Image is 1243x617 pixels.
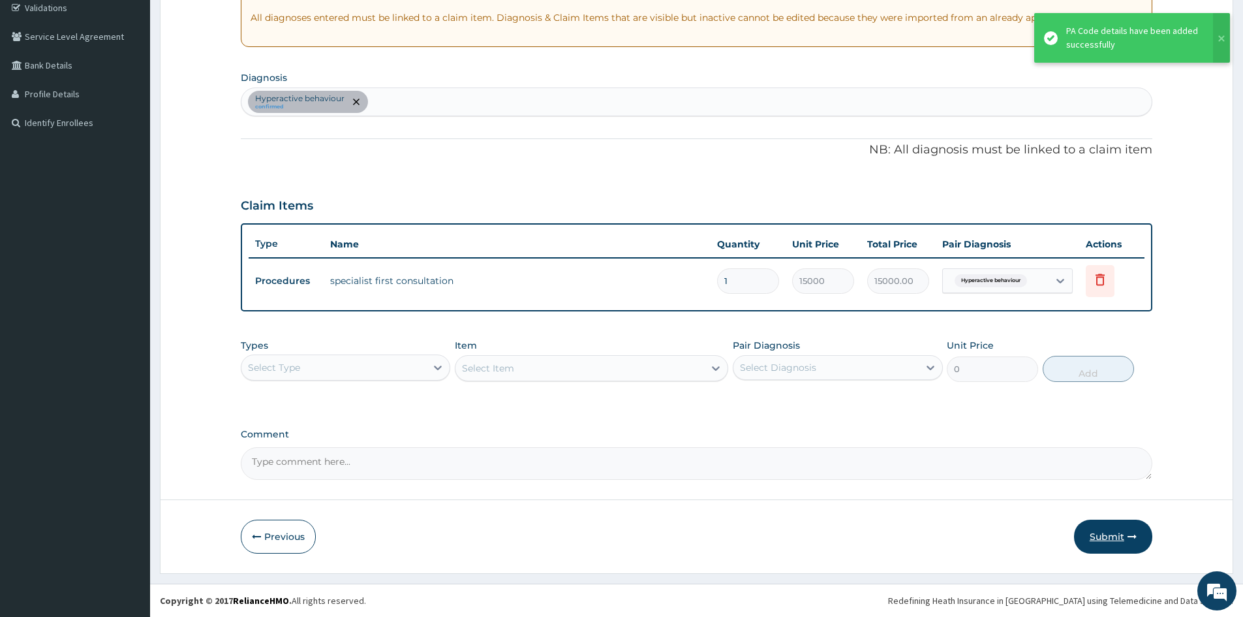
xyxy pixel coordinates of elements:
th: Total Price [861,231,936,257]
div: Select Type [248,361,300,374]
label: Unit Price [947,339,994,352]
div: Chat with us now [68,73,219,90]
span: We're online! [76,165,180,296]
button: Previous [241,520,316,554]
div: PA Code details have been added successfully [1066,24,1201,52]
label: Diagnosis [241,71,287,84]
th: Unit Price [786,231,861,257]
span: remove selection option [350,96,362,108]
footer: All rights reserved. [150,584,1243,617]
div: Minimize live chat window [214,7,245,38]
td: Procedures [249,269,324,293]
button: Submit [1074,520,1152,554]
th: Pair Diagnosis [936,231,1079,257]
div: Select Diagnosis [740,361,816,374]
th: Type [249,232,324,256]
td: specialist first consultation [324,268,711,294]
label: Pair Diagnosis [733,339,800,352]
span: Hyperactive behaviour [955,274,1027,287]
p: NB: All diagnosis must be linked to a claim item [241,142,1152,159]
label: Types [241,340,268,351]
p: Hyperactive behaviour [255,93,345,104]
textarea: Type your message and hit 'Enter' [7,356,249,402]
th: Quantity [711,231,786,257]
a: RelianceHMO [233,595,289,607]
small: confirmed [255,104,345,110]
th: Name [324,231,711,257]
button: Add [1043,356,1134,382]
h3: Claim Items [241,199,313,214]
label: Item [455,339,477,352]
label: Comment [241,429,1152,440]
strong: Copyright © 2017 . [160,595,292,607]
th: Actions [1079,231,1144,257]
img: d_794563401_company_1708531726252_794563401 [24,65,53,98]
div: Redefining Heath Insurance in [GEOGRAPHIC_DATA] using Telemedicine and Data Science! [888,594,1233,607]
p: All diagnoses entered must be linked to a claim item. Diagnosis & Claim Items that are visible bu... [251,11,1143,24]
